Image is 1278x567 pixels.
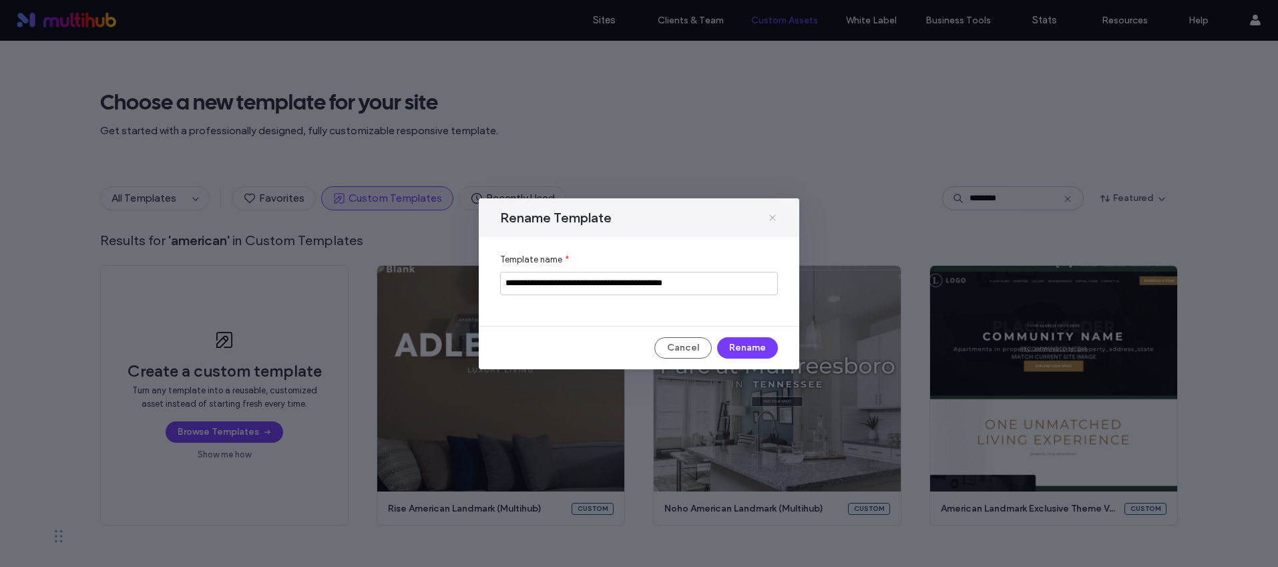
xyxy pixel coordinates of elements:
[500,209,612,226] span: Rename Template
[500,253,562,266] span: Template name
[654,337,712,359] button: Cancel
[31,9,58,21] span: Help
[55,516,63,556] div: Drag
[717,337,778,359] button: Rename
